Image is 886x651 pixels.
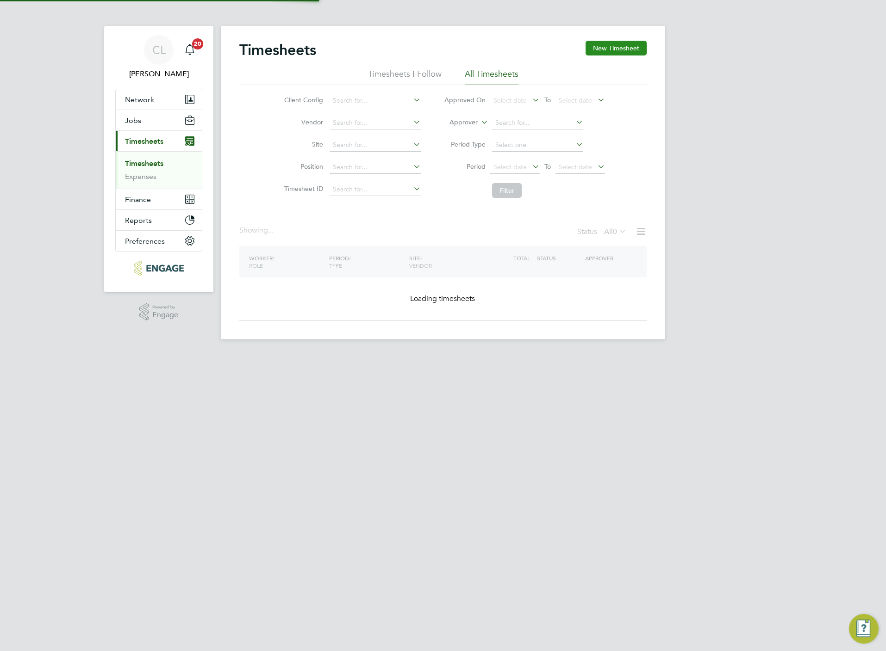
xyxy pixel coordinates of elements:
[125,172,156,181] a: Expenses
[192,38,203,49] span: 20
[116,131,202,151] button: Timesheets
[436,118,478,127] label: Approver
[492,117,583,129] input: Search for...
[330,139,421,152] input: Search for...
[281,96,323,104] label: Client Config
[368,68,442,85] li: Timesheets I Follow
[239,226,275,235] div: Showing
[115,68,202,80] span: Chloe Lyons
[104,26,213,292] nav: Main navigation
[125,137,163,146] span: Timesheets
[116,210,202,230] button: Reports
[268,226,274,235] span: ...
[134,261,183,276] img: protechltd-logo-retina.png
[330,161,421,174] input: Search for...
[559,163,592,171] span: Select date
[116,110,202,130] button: Jobs
[125,95,154,104] span: Network
[116,151,202,189] div: Timesheets
[493,96,527,104] span: Select date
[281,118,323,126] label: Vendor
[849,614,879,644] button: Engage Resource Center
[181,35,199,65] a: 20
[125,195,151,204] span: Finance
[152,311,178,319] span: Engage
[559,96,592,104] span: Select date
[444,96,486,104] label: Approved On
[116,231,202,251] button: Preferences
[115,261,202,276] a: Go to home page
[239,41,316,59] h2: Timesheets
[125,237,165,246] span: Preferences
[493,163,527,171] span: Select date
[125,216,152,225] span: Reports
[125,159,163,168] a: Timesheets
[613,227,617,236] span: 0
[125,116,141,125] span: Jobs
[492,139,583,152] input: Select one
[281,140,323,148] label: Site
[444,162,486,171] label: Period
[444,140,486,148] label: Period Type
[116,89,202,110] button: Network
[152,44,166,56] span: CL
[465,68,518,85] li: All Timesheets
[542,160,554,172] span: To
[152,303,178,311] span: Powered by
[330,183,421,196] input: Search for...
[586,41,647,55] button: New Timesheet
[604,227,626,236] label: All
[330,94,421,107] input: Search for...
[577,226,628,239] div: Status
[139,303,179,321] a: Powered byEngage
[281,184,323,193] label: Timesheet ID
[542,94,554,106] span: To
[116,189,202,209] button: Finance
[281,162,323,171] label: Position
[115,35,202,80] a: CL[PERSON_NAME]
[492,183,522,198] button: Filter
[330,117,421,129] input: Search for...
